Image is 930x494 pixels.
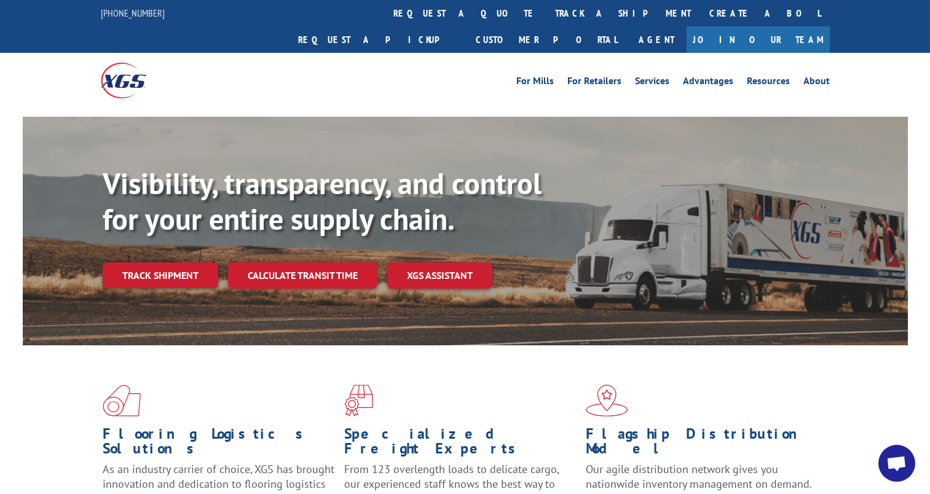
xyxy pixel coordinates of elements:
a: Open chat [878,445,915,482]
h1: Specialized Freight Experts [344,426,577,462]
b: Visibility, transparency, and control for your entire supply chain. [103,164,542,238]
a: Resources [747,76,790,90]
img: xgs-icon-focused-on-flooring-red [344,385,373,417]
img: xgs-icon-total-supply-chain-intelligence-red [103,385,141,417]
a: For Retailers [567,76,621,90]
a: Track shipment [103,262,218,288]
a: For Mills [516,76,554,90]
img: xgs-icon-flagship-distribution-model-red [586,385,628,417]
a: About [803,76,830,90]
a: Advantages [683,76,733,90]
a: Join Our Team [687,26,830,53]
h1: Flooring Logistics Solutions [103,426,335,462]
a: XGS ASSISTANT [387,262,492,289]
span: Our agile distribution network gives you nationwide inventory management on demand. [586,462,812,491]
a: Customer Portal [467,26,626,53]
h1: Flagship Distribution Model [586,426,818,462]
a: Calculate transit time [228,262,377,289]
a: Agent [626,26,687,53]
a: Services [635,76,669,90]
a: [PHONE_NUMBER] [101,7,165,19]
a: Request a pickup [289,26,467,53]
